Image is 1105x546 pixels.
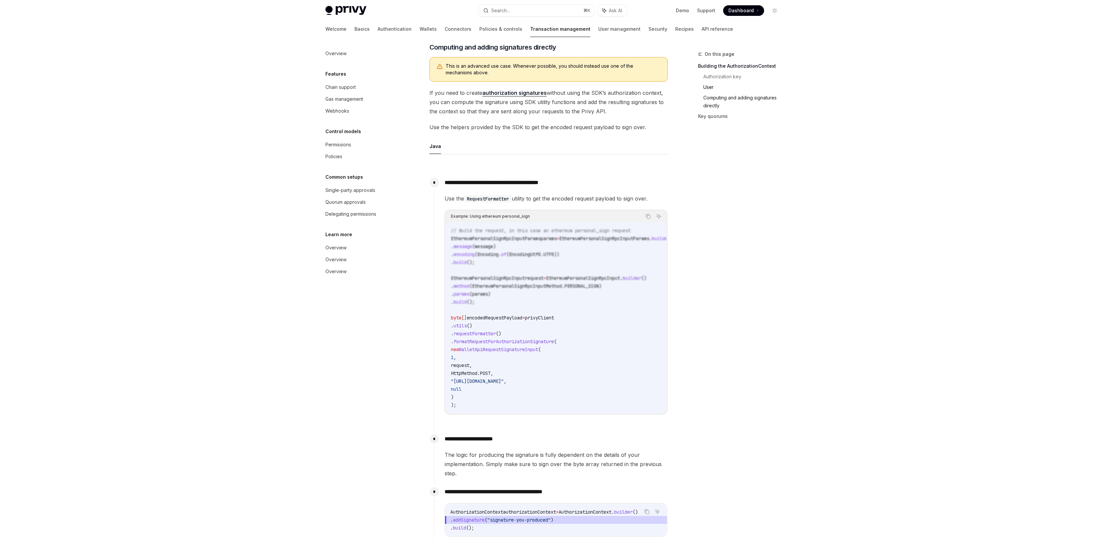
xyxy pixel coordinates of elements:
span: build [454,259,467,265]
a: Overview [320,254,405,266]
span: WalletApiRequestSignatureInput [459,346,538,352]
span: . [451,339,454,345]
span: params [454,291,469,297]
span: encodedRequestPayload [467,315,522,321]
span: EthereumPersonalSignRpcInputParams [451,236,541,241]
span: . [451,259,454,265]
a: Policies & controls [479,21,522,37]
div: Overview [325,50,347,57]
span: This is an advanced use case. Whenever possible, you should instead use one of the mechanisms above. [446,63,661,76]
a: User [703,82,785,92]
span: utils [454,323,467,329]
span: ) [551,517,553,523]
span: request [525,275,543,281]
span: EthereumPersonalSignRpcInput [451,275,525,281]
span: (); [466,525,474,531]
button: Copy the contents from the code block [643,507,651,516]
span: EncodingUtf8 [509,251,541,257]
a: Computing and adding signatures directly [703,92,785,111]
a: Transaction management [530,21,590,37]
span: request, [451,362,472,368]
div: Example: Using ethereum personal_sign [451,212,530,221]
span: addSignature [453,517,485,523]
span: 1 [451,354,454,360]
span: = [557,236,559,241]
a: Permissions [320,139,405,151]
span: () [467,323,472,329]
span: ( [554,339,557,345]
span: , [454,354,456,360]
span: message [454,243,472,249]
span: . [620,275,623,281]
span: (message) [472,243,496,249]
span: , [504,378,506,384]
span: build [453,525,466,531]
span: . [477,370,480,376]
span: . [649,236,652,241]
span: AuthorizationContext [450,509,503,515]
span: ( [475,251,477,257]
span: EthereumPersonalSignRpcInputMethod [472,283,562,289]
span: authorizationContext [503,509,556,515]
button: Search...⌘K [479,5,594,17]
span: PERSONAL_SIGN [565,283,599,289]
span: "[URL][DOMAIN_NAME]" [451,378,504,384]
span: The logic for producing the signature is fully dependent on the details of your implementation. S... [445,450,667,478]
a: Authorization key [703,71,785,82]
a: Single-party approvals [320,184,405,196]
div: Quorum approvals [325,198,366,206]
button: Ask AI [598,5,627,17]
button: Toggle dark mode [769,5,780,16]
div: Chain support [325,83,356,91]
span: formatRequestForAuthorizationSignature [454,339,554,345]
a: Quorum approvals [320,196,405,208]
a: Overview [320,266,405,277]
span: Use the utility to get the encoded request payload to sign over. [445,194,667,203]
span: HttpMethod [451,370,477,376]
span: EthereumPersonalSignRpcInputParams [559,236,649,241]
a: Policies [320,151,405,163]
span: (); [467,299,475,305]
span: requestFormatter [454,331,496,337]
h5: Learn more [325,231,352,238]
a: Webhooks [320,105,405,117]
span: Dashboard [728,7,754,14]
span: . [451,299,454,305]
span: = [522,315,525,321]
span: byte [451,315,461,321]
span: = [556,509,559,515]
button: Ask AI [653,507,662,516]
span: . [451,291,454,297]
a: Welcome [325,21,347,37]
span: . [611,509,614,515]
span: . [450,517,453,523]
code: RequestFormatter [464,195,512,202]
span: . [451,243,454,249]
div: Policies [325,153,342,161]
a: Delegating permissions [320,208,405,220]
a: Gas management [320,93,405,105]
div: Permissions [325,141,351,149]
img: light logo [325,6,366,15]
span: () [496,331,501,337]
span: Encoding [477,251,498,257]
a: API reference [702,21,733,37]
a: Authentication [378,21,412,37]
div: Webhooks [325,107,349,115]
button: Java [429,138,441,154]
span: Use the helpers provided by the SDK to get the encoded request payload to sign over. [429,123,668,132]
span: . [450,525,453,531]
span: ( [485,517,487,523]
svg: Warning [436,63,443,70]
span: ) [599,283,602,289]
span: () [633,509,638,515]
a: Connectors [445,21,471,37]
div: Search... [491,7,510,15]
span: ( [469,283,472,289]
span: . [562,283,565,289]
a: Building the AuthorizationContext [698,61,785,71]
div: Gas management [325,95,363,103]
span: ) [451,394,454,400]
span: null [451,386,461,392]
span: method [454,283,469,289]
